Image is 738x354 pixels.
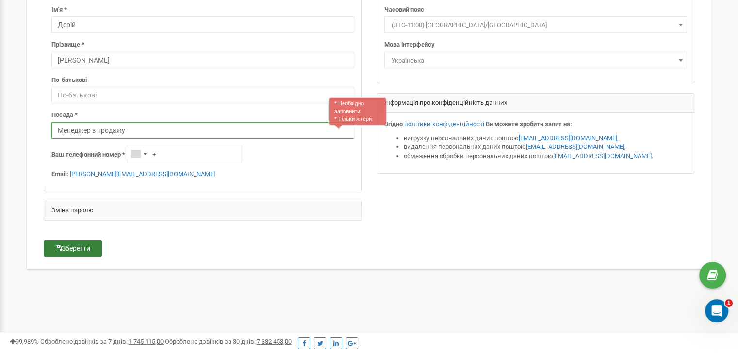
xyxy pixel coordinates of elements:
li: обмеження обробки персональних даних поштою . [404,152,687,161]
span: Оброблено дзвінків за 30 днів : [165,338,292,345]
div: Зміна паролю [44,201,361,221]
span: Оброблено дзвінків за 7 днів : [40,338,164,345]
strong: Ви можете зробити запит на: [486,120,572,128]
input: Посада [51,122,354,139]
a: [EMAIL_ADDRESS][DOMAIN_NAME] [526,143,624,150]
u: 1 745 115,00 [129,338,164,345]
input: Прізвище [51,52,354,68]
label: Ім'я * [51,5,67,15]
span: Українська [388,54,684,67]
input: +1-800-555-55-55 [127,146,242,162]
a: політики конфіденційності [404,120,484,128]
label: Прізвище * [51,40,84,49]
iframe: Intercom live chat [705,299,728,322]
span: 1 [725,299,733,307]
strong: Email: [51,170,68,177]
span: 99,989% [10,338,39,345]
div: * Необхідно заповнити * Тільки літери [328,97,387,126]
label: Ваш телефонний номер * [51,150,125,160]
div: Telephone country code [127,146,149,162]
label: Посада * [51,111,78,120]
u: 7 382 453,00 [257,338,292,345]
label: Мова інтерфейсу [384,40,435,49]
li: видалення персональних даних поштою , [404,143,687,152]
span: Українська [384,52,687,68]
button: Зберегти [44,240,102,257]
a: [EMAIL_ADDRESS][DOMAIN_NAME] [553,152,652,160]
a: [PERSON_NAME][EMAIL_ADDRESS][DOMAIN_NAME] [70,170,215,177]
div: Інформація про конфіденційність данних [377,94,694,113]
label: По-батькові [51,76,87,85]
span: (UTC-11:00) Pacific/Midway [384,16,687,33]
input: Ім'я [51,16,354,33]
strong: Згідно [384,120,403,128]
li: вигрузку персональних даних поштою , [404,134,687,143]
a: [EMAIL_ADDRESS][DOMAIN_NAME] [519,134,617,142]
input: По-батькові [51,87,354,103]
label: Часовий пояс [384,5,424,15]
span: (UTC-11:00) Pacific/Midway [388,18,684,32]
